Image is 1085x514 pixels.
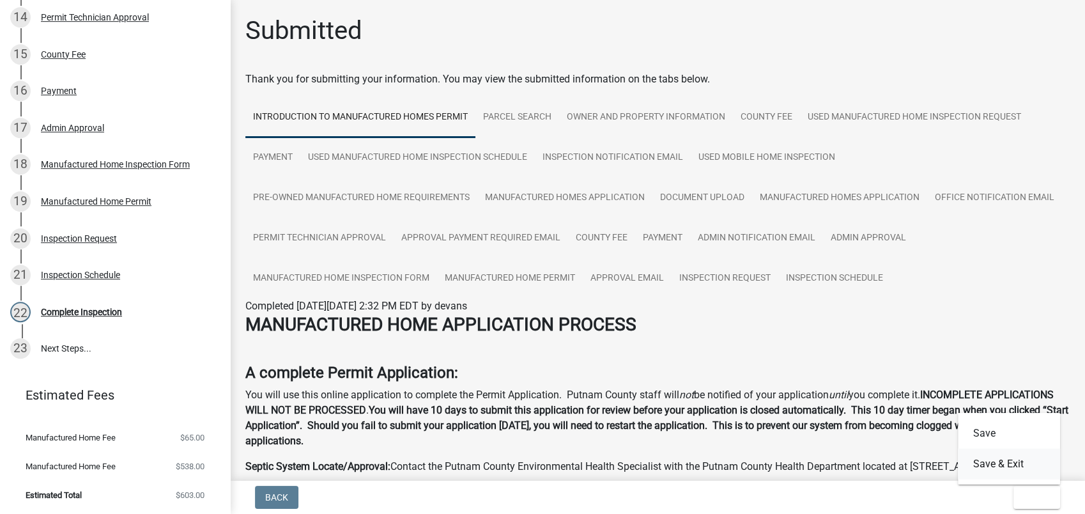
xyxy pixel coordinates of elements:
div: 14 [10,7,31,27]
div: Thank you for submitting your information. You may view the submitted information on the tabs below. [245,72,1070,87]
div: County Fee [41,50,86,59]
div: Complete Inspection [41,308,122,316]
a: Admin Notification Email [690,218,823,259]
div: 23 [10,338,31,359]
a: Estimated Fees [10,382,210,408]
a: Introduction to Manufactured Homes Permit [245,97,475,138]
a: County Fee [733,97,800,138]
a: Manufactured Homes Application [752,178,927,219]
div: Permit Technician Approval [41,13,149,22]
span: Manufactured Home Fee [26,462,116,471]
div: Payment [41,86,77,95]
div: Admin Approval [41,123,104,132]
strong: You will have 10 days to submit this application for review before your application is closed aut... [245,404,1068,447]
strong: MANUFACTURED HOME APPLICATION PROCESS [245,314,636,335]
a: Permit Technician Approval [245,218,394,259]
a: Inspection Schedule [778,258,891,299]
a: Parcel search [475,97,559,138]
div: 21 [10,265,31,285]
div: Exit [958,413,1060,485]
a: Approval Email [583,258,672,299]
div: 15 [10,44,31,65]
p: You will use this online application to complete the Permit Application. Putnam County staff will... [245,387,1070,449]
h1: Submitted [245,15,362,46]
a: Office Notification Email [927,178,1062,219]
a: Manufactured Home Permit [437,258,583,299]
span: Exit [1024,492,1042,502]
a: Payment [245,137,300,178]
a: Used Mobile Home Inspection [691,137,843,178]
a: Document Upload [652,178,752,219]
div: Manufactured Home Permit [41,197,151,206]
a: Inspection Request [672,258,778,299]
strong: Septic System Locate/Approval: [245,460,390,472]
a: Approval Payment Required Email [394,218,568,259]
span: Estimated Total [26,491,82,499]
div: 17 [10,118,31,138]
a: County Fee [568,218,635,259]
i: not [679,389,694,401]
a: Pre-Owned Manufactured Home Requirements [245,178,477,219]
div: Inspection Schedule [41,270,120,279]
span: Completed [DATE][DATE] 2:32 PM EDT by devans [245,300,467,312]
span: Back [265,492,288,502]
button: Save & Exit [958,449,1060,479]
a: Used Manufactured Home Inspection Schedule [300,137,535,178]
span: Manufactured Home Fee [26,433,116,442]
div: 18 [10,154,31,175]
a: Used Manufactured Home Inspection Request [800,97,1029,138]
span: $65.00 [180,433,204,442]
button: Save [958,418,1060,449]
p: Contact the Putnam County Environmental Health Specialist with the Putnam County Health Departmen... [245,459,1070,505]
div: Manufactured Home Inspection Form [41,160,190,169]
div: 19 [10,191,31,212]
a: Owner and Property Information [559,97,733,138]
a: Manufactured Homes Application [477,178,652,219]
i: until [829,389,849,401]
div: 20 [10,228,31,249]
div: Inspection Request [41,234,117,243]
div: 16 [10,81,31,101]
div: 22 [10,302,31,322]
a: Manufactured Home Inspection Form [245,258,437,299]
strong: A complete Permit Application: [245,364,458,382]
a: Payment [635,218,690,259]
button: Back [255,486,298,509]
button: Exit [1013,486,1060,509]
a: Admin Approval [823,218,914,259]
span: $603.00 [176,491,204,499]
span: $538.00 [176,462,204,471]
a: Inspection Notification Email [535,137,691,178]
